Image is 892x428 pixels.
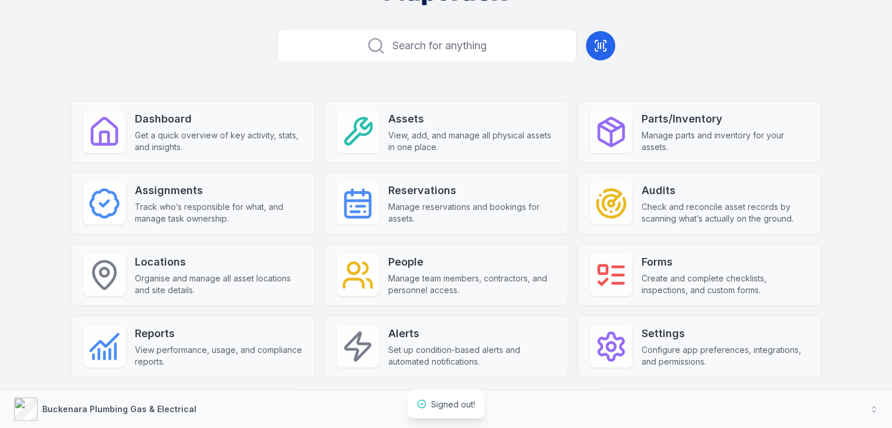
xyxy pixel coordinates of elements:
strong: Locations [135,254,303,270]
strong: Settings [642,325,809,342]
strong: Alerts [388,325,556,342]
a: ReservationsManage reservations and bookings for assets. [324,172,568,235]
span: Search for anything [392,38,487,54]
span: Manage team members, contractors, and personnel access. [388,273,556,296]
strong: Buckenara Plumbing Gas & Electrical [42,404,196,414]
span: Track who’s responsible for what, and manage task ownership. [135,201,303,225]
a: SettingsConfigure app preferences, integrations, and permissions. [578,315,822,378]
a: AssignmentsTrack who’s responsible for what, and manage task ownership. [71,172,315,235]
span: Manage reservations and bookings for assets. [388,201,556,225]
span: View, add, and manage all physical assets in one place. [388,130,556,153]
a: ReportsView performance, usage, and compliance reports. [71,315,315,378]
span: Configure app preferences, integrations, and permissions. [642,344,809,368]
a: LocationsOrganise and manage all asset locations and site details. [71,244,315,306]
strong: Assignments [135,182,303,199]
span: Check and reconcile asset records by scanning what’s actually on the ground. [642,201,809,225]
a: AuditsCheck and reconcile asset records by scanning what’s actually on the ground. [578,172,822,235]
strong: Reports [135,325,303,342]
a: DashboardGet a quick overview of key activity, stats, and insights. [71,101,315,163]
span: Set up condition-based alerts and automated notifications. [388,344,556,368]
a: AlertsSet up condition-based alerts and automated notifications. [324,315,568,378]
span: Manage parts and inventory for your assets. [642,130,809,153]
span: Signed out! [431,399,475,409]
span: Create and complete checklists, inspections, and custom forms. [642,273,809,296]
strong: Audits [642,182,809,199]
strong: People [388,254,556,270]
strong: Assets [388,111,556,127]
strong: Dashboard [135,111,303,127]
strong: Parts/Inventory [642,111,809,127]
span: View performance, usage, and compliance reports. [135,344,303,368]
a: Parts/InventoryManage parts and inventory for your assets. [578,101,822,163]
span: Organise and manage all asset locations and site details. [135,273,303,296]
strong: Reservations [388,182,556,199]
a: PeopleManage team members, contractors, and personnel access. [324,244,568,306]
strong: Forms [642,254,809,270]
button: Search for anything [277,29,576,63]
a: FormsCreate and complete checklists, inspections, and custom forms. [578,244,822,306]
span: Get a quick overview of key activity, stats, and insights. [135,130,303,153]
a: AssetsView, add, and manage all physical assets in one place. [324,101,568,163]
